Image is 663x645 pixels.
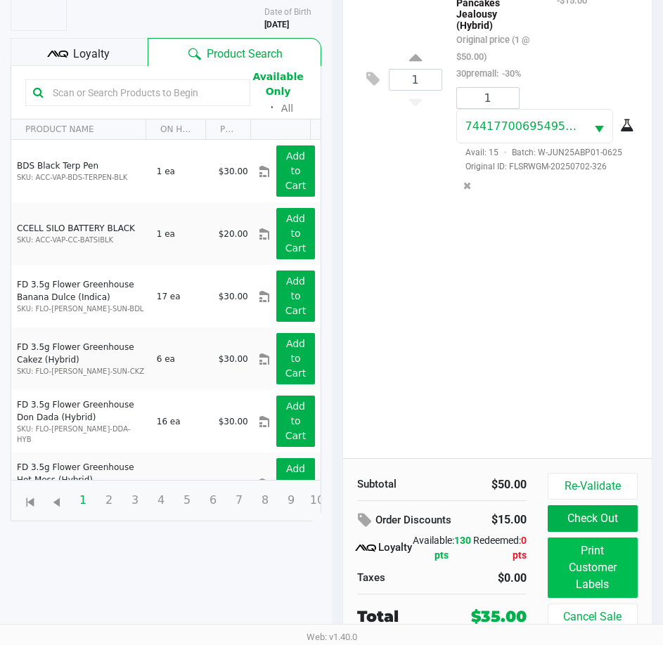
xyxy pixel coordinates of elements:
[205,119,250,140] th: PRICE
[200,487,226,514] span: Page 6
[11,119,321,480] div: Data table
[285,400,307,441] app-button-loader: Add to Cart
[150,452,212,515] td: 1 ea
[285,150,307,191] app-button-loader: Add to Cart
[498,68,521,79] span: -30%
[307,632,357,642] span: Web: v1.40.0
[276,208,314,259] button: Add to Cart
[357,605,450,628] div: Total
[17,235,145,245] p: SKU: ACC-VAP-CC-BATSIBLK
[48,494,65,512] span: Go to the previous page
[458,173,477,199] button: Remove the package from the orderLine
[17,366,145,377] p: SKU: FLO-[PERSON_NAME]-SUN-CKZ
[264,20,289,30] b: [DATE]
[548,505,638,532] button: Check Out
[11,202,150,265] td: CCELL SILO BATTERY BLACK
[219,229,248,239] span: $20.00
[276,458,314,509] button: Add to Cart
[207,46,283,63] span: Product Search
[513,535,527,561] span: 0 pts
[357,540,413,556] div: Loyalty
[17,172,145,183] p: SKU: ACC-VAP-BDS-TERPEN-BLK
[17,424,145,445] p: SKU: FLO-[PERSON_NAME]-DDA-HYB
[70,487,96,514] span: Page 1
[11,265,150,327] td: FD 3.5g Flower Greenhouse Banana Dulce (Indica)
[281,101,293,116] button: All
[276,396,314,447] button: Add to Cart
[548,473,638,500] button: Re-Validate
[285,463,307,504] app-button-loader: Add to Cart
[150,202,212,265] td: 1 ea
[96,487,122,514] span: Page 2
[357,570,432,586] div: Taxes
[22,494,39,512] span: Go to the first page
[471,605,527,628] div: $35.00
[456,148,622,157] span: Avail: 15 Batch: W-JUN25ABP01-0625
[586,110,612,143] button: Select
[484,508,526,532] div: $15.00
[452,570,527,587] div: $0.00
[73,46,110,63] span: Loyalty
[11,327,150,390] td: FD 3.5g Flower Greenhouse Cakez (Hybrid)
[278,487,304,514] span: Page 9
[150,265,212,327] td: 17 ea
[252,487,278,514] span: Page 8
[357,508,463,533] div: Order Discounts
[452,476,527,493] div: $50.00
[11,140,150,202] td: BDS Black Terp Pen
[548,537,638,598] button: Print Customer Labels
[150,327,212,390] td: 6 ea
[174,487,200,514] span: Page 5
[285,338,307,379] app-button-loader: Add to Cart
[219,292,248,301] span: $30.00
[471,533,527,563] div: Redeemed:
[219,354,248,364] span: $30.00
[219,417,248,426] span: $30.00
[413,533,471,563] div: Available:
[148,487,174,514] span: Page 4
[17,304,145,314] p: SKU: FLO-[PERSON_NAME]-SUN-BDL
[11,390,150,452] td: FD 3.5g Flower Greenhouse Don Dada (Hybrid)
[219,167,248,176] span: $30.00
[263,101,281,115] span: ᛫
[498,148,512,157] span: ·
[150,390,212,452] td: 16 ea
[146,119,205,140] th: ON HAND
[357,476,432,493] div: Subtotal
[11,119,146,140] th: PRODUCT NAME
[276,333,314,384] button: Add to Cart
[285,275,307,316] app-button-loader: Add to Cart
[456,160,631,173] span: Original ID: FLSRWGM-20250702-326
[276,271,314,322] button: Add to Cart
[456,68,521,79] small: 30premall:
[435,535,471,561] span: 130 pts
[219,479,248,489] span: $30.00
[456,34,529,62] small: Original price (1 @ $50.00)
[17,486,44,513] span: Go to the first page
[276,145,314,197] button: Add to Cart
[465,119,580,133] span: 7441770069549585
[122,487,148,514] span: Page 3
[43,486,70,513] span: Go to the previous page
[226,487,252,514] span: Page 7
[264,7,311,17] span: Date of Birth
[285,213,307,254] app-button-loader: Add to Cart
[548,604,638,630] button: Cancel Sale
[304,487,330,514] span: Page 10
[11,452,150,515] td: FD 3.5g Flower Greenhouse Hot Mess (Hybrid)
[47,82,243,103] input: Scan or Search Products to Begin
[150,140,212,202] td: 1 ea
